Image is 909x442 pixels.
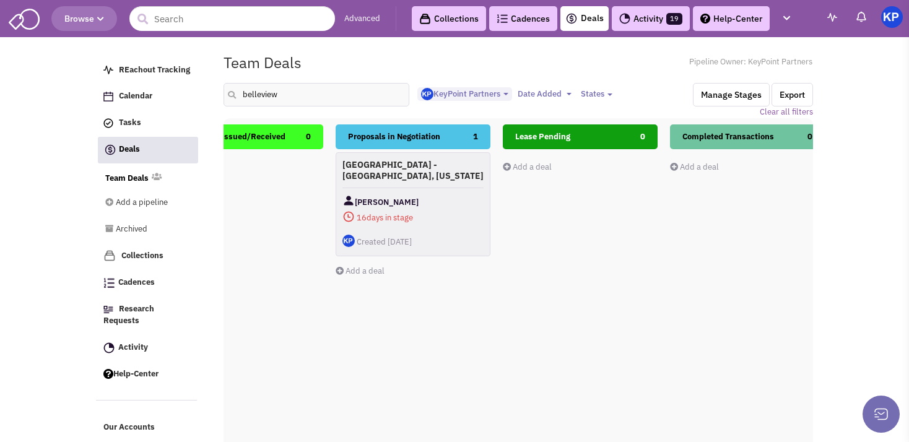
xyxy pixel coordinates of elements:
a: Research Requests [97,298,198,333]
img: Calendar.png [103,92,113,102]
button: Export [772,83,813,106]
span: Tasks [119,118,141,128]
img: help.png [103,369,113,379]
img: help.png [700,14,710,24]
a: Deals [98,137,198,163]
input: Search deals [224,83,409,106]
a: Help-Center [97,363,198,386]
a: Cadences [489,6,557,31]
img: Research.png [103,306,113,313]
span: Our Accounts [103,422,155,433]
button: KeyPoint Partners [417,87,512,102]
span: Browse [64,13,104,24]
a: Our Accounts [97,416,198,440]
img: icon-daysinstage-red.png [342,210,355,223]
button: Date Added [514,87,575,101]
img: Activity.png [619,13,630,24]
span: Activity [118,342,148,352]
a: Add a deal [503,162,552,172]
a: Activity19 [612,6,690,31]
a: Tasks [97,111,198,135]
a: Advanced [344,13,380,25]
span: KeyPoint Partners [421,89,500,99]
span: Lease Pending [515,131,570,142]
span: Date Added [518,89,562,99]
a: Help-Center [693,6,770,31]
span: Collections [121,250,163,261]
span: Calendar [119,91,152,102]
a: Activity [97,336,198,360]
h1: Team Deals [224,54,302,71]
img: KeyPoint Partners [881,6,903,28]
img: Gp5tB00MpEGTGSMiAkF79g.png [421,88,433,100]
span: Cadences [118,277,155,288]
span: States [581,89,604,99]
img: icon-deals.svg [104,142,116,157]
a: Collections [412,6,486,31]
a: Add a pipeline [105,191,181,215]
button: States [577,87,616,101]
span: 0 [306,124,311,149]
span: 19 [666,13,682,25]
button: Manage Stages [693,83,770,106]
span: REachout Tracking [119,64,190,75]
img: icon-deals.svg [565,11,578,26]
a: REachout Tracking [97,59,198,82]
a: Archived [105,218,181,241]
img: SmartAdmin [9,6,40,30]
img: Cadences_logo.png [497,14,508,23]
span: Completed Transactions [682,131,774,142]
a: Team Deals [105,173,149,184]
span: Pipeline Owner: KeyPoint Partners [689,56,813,68]
a: Deals [565,11,604,26]
img: Contact Image [342,194,355,207]
img: icon-collection-lavender-black.svg [419,13,431,25]
h4: [GEOGRAPHIC_DATA] - [GEOGRAPHIC_DATA], [US_STATE] [342,159,484,181]
a: Add a deal [670,162,719,172]
a: Collections [97,244,198,268]
img: Activity.png [103,342,115,353]
span: Created [DATE] [357,236,412,247]
img: Cadences_logo.png [103,278,115,288]
a: Clear all filters [760,106,813,118]
span: days in stage [342,210,484,225]
a: Cadences [97,271,198,295]
a: Add a deal [336,266,385,276]
span: 0 [807,124,812,149]
button: Browse [51,6,117,31]
span: 0 [640,124,645,149]
span: 16 [357,212,367,223]
span: [PERSON_NAME] [355,194,419,210]
input: Search [129,6,335,31]
span: 1 [473,124,478,149]
a: Calendar [97,85,198,108]
span: Research Requests [103,304,154,326]
img: icon-collection-lavender.png [103,249,116,262]
span: Proposals in Negotiation [348,131,440,142]
span: Proposals Issued/Received [181,131,285,142]
img: icon-tasks.png [103,118,113,128]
